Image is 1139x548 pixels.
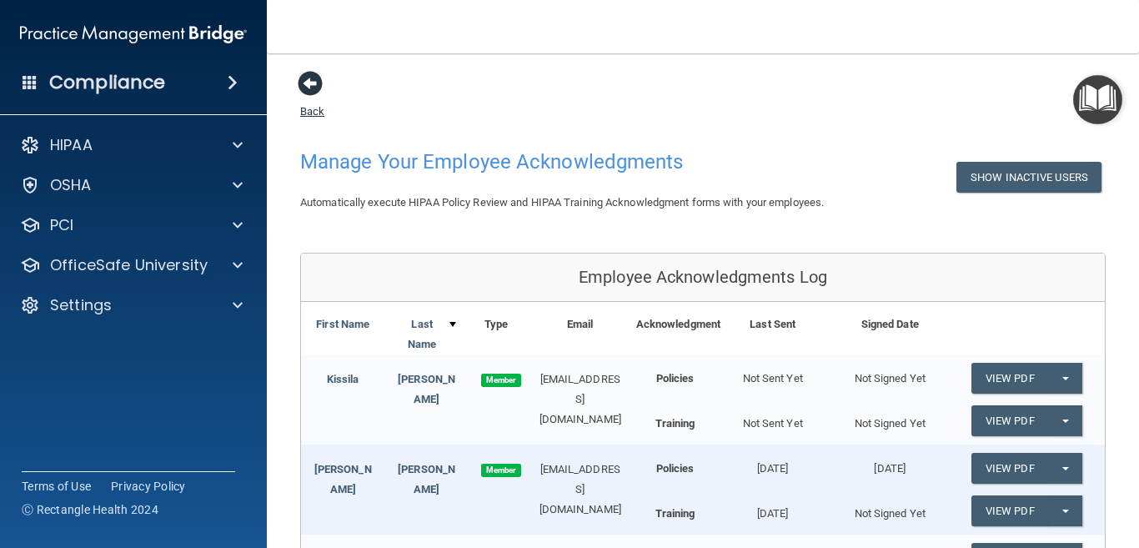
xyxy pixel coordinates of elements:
b: Training [655,507,695,520]
a: OSHA [20,175,243,195]
div: Acknowledgment [636,314,715,334]
a: Last Name [397,314,455,354]
div: Last Sent [714,314,831,334]
a: View PDF [971,495,1048,526]
div: Signed Date [831,314,949,334]
p: OfficeSafe University [50,255,208,275]
button: Open Resource Center [1073,75,1122,124]
a: View PDF [971,405,1048,436]
p: Settings [50,295,112,315]
a: Settings [20,295,243,315]
a: Privacy Policy [111,478,186,495]
div: [EMAIL_ADDRESS][DOMAIN_NAME] [524,460,636,520]
a: OfficeSafe University [20,255,243,275]
p: PCI [50,215,73,235]
div: [DATE] [714,495,831,524]
h4: Compliance [49,71,165,94]
div: Email [524,314,636,334]
b: Policies [656,462,695,475]
p: OSHA [50,175,92,195]
a: Terms of Use [22,478,91,495]
a: [PERSON_NAME] [314,463,372,495]
span: Ⓒ Rectangle Health 2024 [22,501,158,518]
div: Not Signed Yet [831,495,949,524]
div: Not Sent Yet [714,354,831,389]
div: [DATE] [714,445,831,479]
div: Not Signed Yet [831,405,949,434]
button: Show Inactive Users [956,162,1101,193]
p: HIPAA [50,135,93,155]
a: View PDF [971,453,1048,484]
a: First Name [316,314,369,334]
div: Employee Acknowledgments Log [301,254,1105,302]
span: Member [481,464,521,477]
h4: Manage Your Employee Acknowledgments [300,151,760,173]
a: [PERSON_NAME] [398,463,455,495]
a: View PDF [971,363,1048,394]
div: [DATE] [831,445,949,479]
a: [PERSON_NAME] [398,373,455,405]
b: Policies [656,372,695,385]
div: Type [469,314,524,334]
span: Automatically execute HIPAA Policy Review and HIPAA Training Acknowledgment forms with your emplo... [300,196,824,209]
div: [EMAIL_ADDRESS][DOMAIN_NAME] [524,370,636,430]
a: Back [300,85,324,118]
a: PCI [20,215,243,235]
a: Kissila [327,373,359,385]
div: Not Sent Yet [714,405,831,434]
img: PMB logo [20,18,247,51]
b: Training [655,417,695,430]
a: HIPAA [20,135,243,155]
span: Member [481,374,521,387]
div: Not Signed Yet [831,354,949,389]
